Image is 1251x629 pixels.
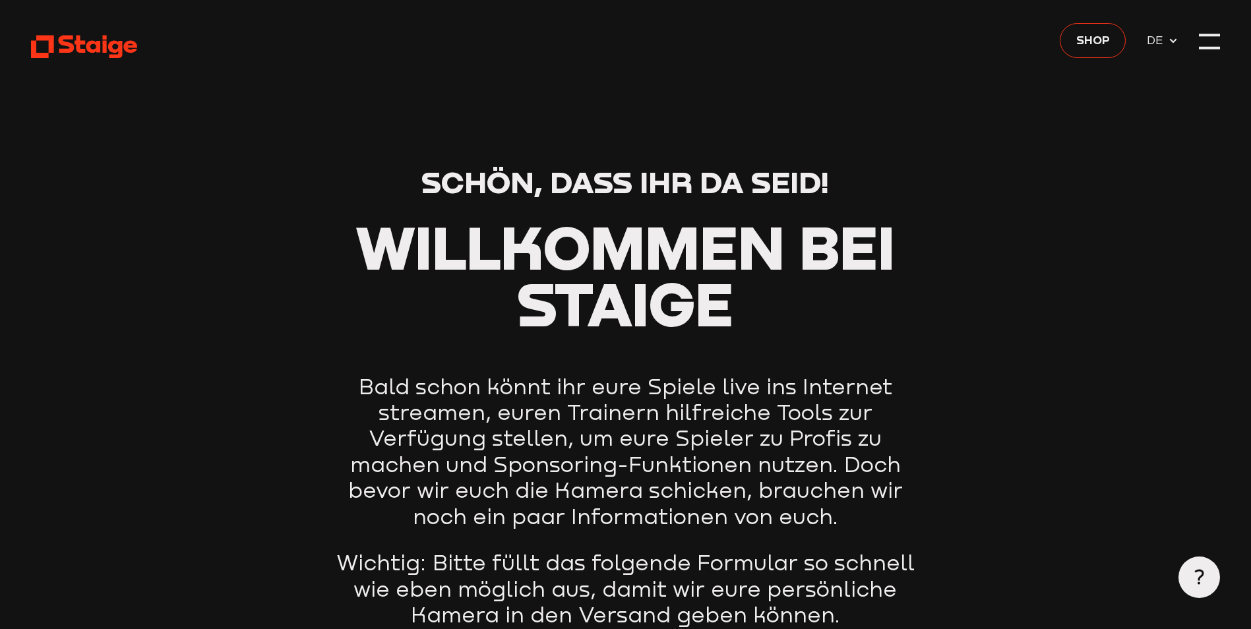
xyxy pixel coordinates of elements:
[1060,23,1126,58] a: Shop
[421,164,829,200] span: Schön, dass ihr da seid!
[1076,30,1110,49] span: Shop
[332,374,919,529] p: Bald schon könnt ihr eure Spiele live ins Internet streamen, euren Trainern hilfreiche Tools zur ...
[355,210,895,340] span: Willkommen bei Staige
[332,550,919,628] p: Wichtig: Bitte füllt das folgende Formular so schnell wie eben möglich aus, damit wir eure persön...
[1147,31,1168,49] span: DE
